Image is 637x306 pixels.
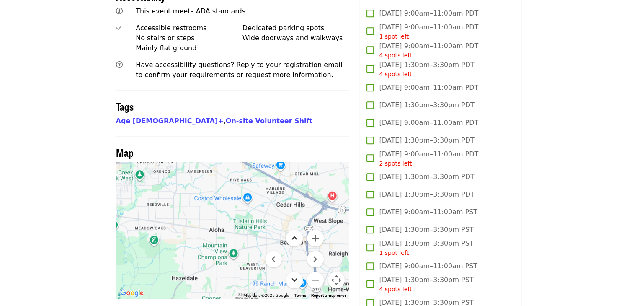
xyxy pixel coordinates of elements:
span: [DATE] 9:00am–11:00am PDT [379,41,478,60]
span: [DATE] 9:00am–11:00am PDT [379,118,478,128]
i: universal-access icon [116,7,123,15]
span: 4 spots left [379,286,412,293]
button: Map camera controls [328,272,345,288]
div: Mainly flat ground [136,43,242,53]
span: [DATE] 9:00am–11:00am PDT [379,83,478,93]
span: 1 spot left [379,33,409,40]
span: Map data ©2025 Google [243,293,289,298]
button: Zoom out [307,272,324,288]
div: No stairs or steps [136,33,242,43]
span: 2 spots left [379,160,412,167]
div: Dedicated parking spots [242,23,349,33]
span: [DATE] 9:00am–11:00am PDT [379,22,478,41]
span: [DATE] 1:30pm–3:30pm PST [379,239,473,257]
a: Terms (opens in new tab) [294,293,306,298]
span: Tags [116,99,134,114]
span: [DATE] 9:00am–11:00am PST [379,207,477,217]
span: , [116,117,226,125]
a: Open this area in Google Maps (opens a new window) [118,288,146,298]
div: Wide doorways and walkways [242,33,349,43]
a: Report a map error [311,293,346,298]
button: Zoom in [307,230,324,246]
a: Age [DEMOGRAPHIC_DATA]+ [116,117,224,125]
span: [DATE] 9:00am–11:00am PDT [379,149,478,168]
span: 4 spots left [379,52,412,59]
span: [DATE] 1:30pm–3:30pm PDT [379,60,474,79]
a: On-site Volunteer Shift [226,117,312,125]
button: Move left [265,251,282,267]
button: Move down [286,272,303,288]
span: 4 spots left [379,71,412,78]
span: Have accessibility questions? Reply to your registration email to confirm your requirements or re... [136,61,342,79]
span: [DATE] 1:30pm–3:30pm PST [379,275,473,294]
i: check icon [116,24,122,32]
button: Move up [286,230,303,246]
span: [DATE] 9:00am–11:00am PDT [379,8,478,18]
span: [DATE] 1:30pm–3:30pm PDT [379,100,474,110]
span: [DATE] 1:30pm–3:30pm PDT [379,135,474,145]
span: This event meets ADA standards [136,7,245,15]
div: Accessible restrooms [136,23,242,33]
span: [DATE] 1:30pm–3:30pm PST [379,225,473,235]
img: Google [118,288,146,298]
span: 1 spot left [379,249,409,256]
span: [DATE] 1:30pm–3:30pm PDT [379,189,474,200]
span: [DATE] 1:30pm–3:30pm PDT [379,172,474,182]
i: question-circle icon [116,61,123,69]
button: Move right [307,251,324,267]
span: [DATE] 9:00am–11:00am PST [379,261,477,271]
span: Map [116,145,134,160]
